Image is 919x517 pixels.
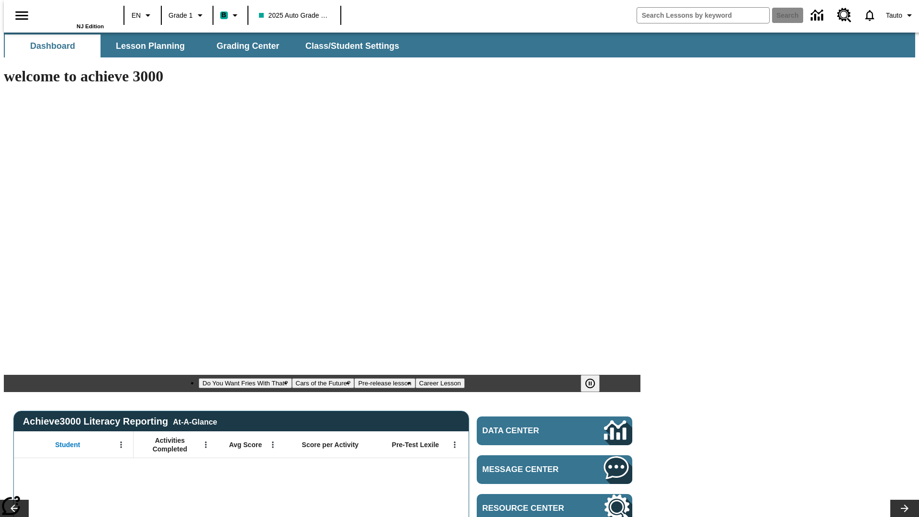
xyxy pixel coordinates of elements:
[5,34,101,57] button: Dashboard
[229,440,262,449] span: Avg Score
[173,416,217,427] div: At-A-Glance
[392,440,439,449] span: Pre-Test Lexile
[259,11,330,21] span: 2025 Auto Grade 1 A
[805,2,831,29] a: Data Center
[8,1,36,30] button: Open side menu
[216,41,279,52] span: Grading Center
[482,426,572,436] span: Data Center
[637,8,769,23] input: search field
[4,33,915,57] div: SubNavbar
[132,11,141,21] span: EN
[305,41,399,52] span: Class/Student Settings
[4,67,640,85] h1: welcome to achieve 3000
[216,7,245,24] button: Boost Class color is teal. Change class color
[102,34,198,57] button: Lesson Planning
[857,3,882,28] a: Notifications
[581,375,609,392] div: Pause
[292,378,355,388] button: Slide 2 Cars of the Future?
[302,440,359,449] span: Score per Activity
[77,23,104,29] span: NJ Edition
[415,378,465,388] button: Slide 4 Career Lesson
[266,438,280,452] button: Open Menu
[168,11,193,21] span: Grade 1
[482,465,575,474] span: Message Center
[482,504,575,513] span: Resource Center
[138,436,202,453] span: Activities Completed
[55,440,80,449] span: Student
[882,7,919,24] button: Profile/Settings
[199,378,292,388] button: Slide 1 Do You Want Fries With That?
[42,3,104,29] div: Home
[831,2,857,28] a: Resource Center, Will open in new tab
[4,34,408,57] div: SubNavbar
[23,416,217,427] span: Achieve3000 Literacy Reporting
[298,34,407,57] button: Class/Student Settings
[30,41,75,52] span: Dashboard
[127,7,158,24] button: Language: EN, Select a language
[477,416,632,445] a: Data Center
[165,7,210,24] button: Grade: Grade 1, Select a grade
[199,438,213,452] button: Open Menu
[581,375,600,392] button: Pause
[477,455,632,484] a: Message Center
[42,4,104,23] a: Home
[354,378,415,388] button: Slide 3 Pre-release lesson
[222,9,226,21] span: B
[114,438,128,452] button: Open Menu
[886,11,902,21] span: Tauto
[448,438,462,452] button: Open Menu
[200,34,296,57] button: Grading Center
[116,41,185,52] span: Lesson Planning
[890,500,919,517] button: Lesson carousel, Next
